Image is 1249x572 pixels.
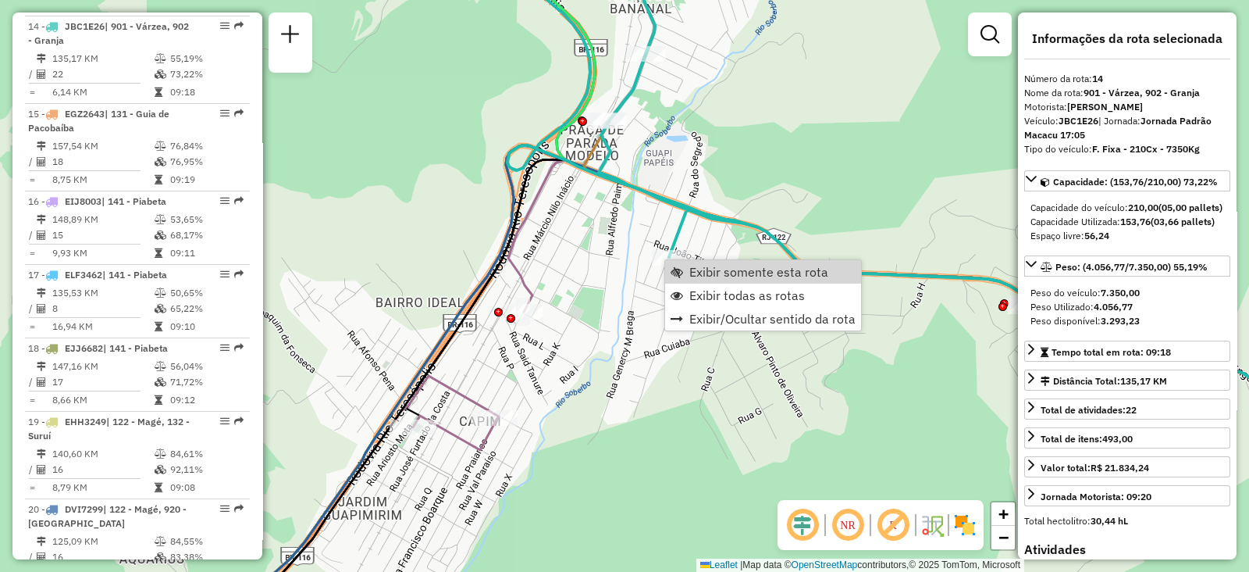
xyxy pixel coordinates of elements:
[234,416,244,426] em: Rota exportada
[37,215,46,224] i: Distância Total
[28,319,36,334] td: =
[28,227,36,243] td: /
[1024,456,1230,477] a: Valor total:R$ 21.834,24
[28,480,36,495] td: =
[1024,100,1230,114] div: Motorista:
[1094,301,1133,313] strong: 4.056,77
[784,506,821,544] span: Ocultar deslocamento
[28,392,36,408] td: =
[1024,170,1230,191] a: Capacidade: (153,76/210,00) 73,22%
[1158,202,1222,213] strong: (05,00 pallets)
[1084,87,1200,98] strong: 901 - Várzea, 902 - Granja
[1052,346,1171,358] span: Tempo total em rota: 09:18
[52,66,154,82] td: 22
[220,343,230,352] em: Opções
[169,245,244,261] td: 09:11
[155,322,162,331] i: Tempo total em rota
[234,196,244,206] em: Rota exportada
[1126,404,1137,416] strong: 22
[103,342,168,354] span: | 141 - Piabeta
[169,446,244,462] td: 84,61%
[155,175,162,184] i: Tempo total em rota
[1041,490,1151,504] div: Jornada Motorista: 09:20
[169,285,244,301] td: 50,65%
[28,342,168,354] span: 18 -
[1041,432,1133,446] div: Total de itens:
[1041,374,1167,388] div: Distância Total:
[1055,261,1208,273] span: Peso: (4.056,77/7.350,00) 55,19%
[1024,114,1230,142] div: Veículo:
[28,301,36,316] td: /
[52,446,154,462] td: 140,60 KM
[169,138,244,154] td: 76,84%
[155,215,166,224] i: % de utilização do peso
[1092,143,1200,155] strong: F. Fixa - 210Cx - 7350Kg
[1128,202,1158,213] strong: 210,00
[920,513,945,538] img: Fluxo de ruas
[155,231,166,240] i: % de utilização da cubagem
[1024,399,1230,420] a: Total de atividades:22
[169,66,244,82] td: 73,22%
[169,51,244,66] td: 55,19%
[1030,229,1224,243] div: Espaço livre:
[28,172,36,188] td: =
[220,109,230,118] em: Opções
[155,288,166,298] i: % de utilização do peso
[169,392,244,408] td: 09:12
[155,141,166,151] i: % de utilização do peso
[998,504,1009,524] span: +
[37,54,46,63] i: Distância Total
[169,319,244,334] td: 09:10
[65,503,103,515] span: DVI7299
[1024,280,1230,334] div: Peso: (4.056,77/7.350,00) 55,19%
[1102,433,1133,445] strong: 493,00
[52,392,154,408] td: 8,66 KM
[52,534,154,549] td: 125,09 KM
[52,172,154,188] td: 8,75 KM
[974,19,1005,50] a: Exibir filtros
[1024,72,1230,86] div: Número da rota:
[1091,462,1149,474] strong: R$ 21.834,24
[874,506,912,544] span: Exibir rótulo
[1101,315,1140,327] strong: 3.293,23
[234,270,244,279] em: Rota exportada
[1059,115,1098,127] strong: JBC1E26
[234,21,244,30] em: Rota exportada
[169,374,244,390] td: 71,72%
[52,285,154,301] td: 135,53 KM
[1030,300,1224,314] div: Peso Utilizado:
[1024,86,1230,100] div: Nome da rota:
[234,109,244,118] em: Rota exportada
[28,416,190,442] span: | 122 - Magé, 132 - Suruí
[689,313,856,325] span: Exibir/Ocultar sentido da rota
[28,20,189,46] span: 14 -
[1024,427,1230,449] a: Total de itens:493,00
[220,270,230,279] em: Opções
[155,449,166,459] i: % de utilização do peso
[169,172,244,188] td: 09:19
[37,304,46,313] i: Total de Atividades
[155,54,166,63] i: % de utilização do peso
[740,559,742,570] span: |
[1041,461,1149,475] div: Valor total:
[952,513,977,538] img: Exibir/Ocultar setores
[1120,216,1151,227] strong: 153,76
[220,416,230,426] em: Opções
[52,227,154,243] td: 15
[37,231,46,240] i: Total de Atividades
[52,480,154,495] td: 8,79 KM
[65,269,102,281] span: ELF3462
[52,549,154,565] td: 16
[28,503,187,529] span: 20 -
[1030,314,1224,328] div: Peso disponível:
[52,138,154,154] td: 157,54 KM
[65,416,106,427] span: EHH3249
[169,549,244,565] td: 83,38%
[52,301,154,316] td: 8
[28,108,169,134] span: 15 -
[234,504,244,513] em: Rota exportada
[28,416,190,442] span: 19 -
[155,465,166,474] i: % de utilização da cubagem
[37,362,46,371] i: Distância Total
[155,395,162,405] i: Tempo total em rota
